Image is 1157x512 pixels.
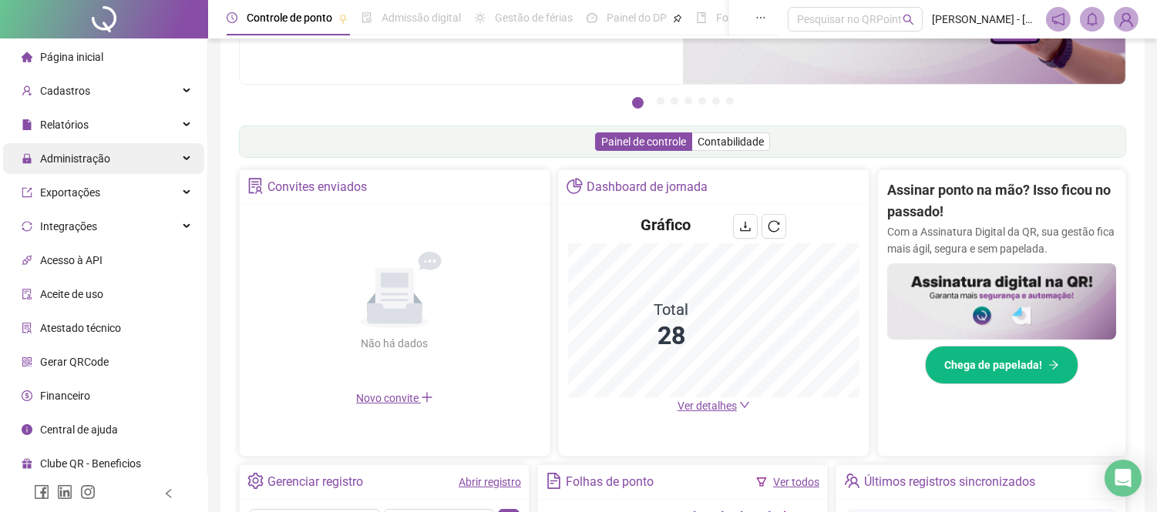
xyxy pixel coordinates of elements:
[22,390,32,401] span: dollar
[227,12,237,23] span: clock-circle
[22,323,32,333] span: solution
[247,473,264,489] span: setting
[267,174,367,200] div: Convites enviados
[864,469,1035,495] div: Últimos registros sincronizados
[324,335,466,352] div: Não há dados
[601,136,686,148] span: Painel de controle
[247,12,332,24] span: Controle de ponto
[698,136,764,148] span: Contabilidade
[696,12,707,23] span: book
[546,473,562,489] span: file-text
[475,12,486,23] span: sun
[641,214,691,236] h4: Gráfico
[421,391,433,403] span: plus
[678,400,737,412] span: Ver detalhes
[844,473,860,489] span: team
[607,12,667,24] span: Painel do DP
[22,153,32,164] span: lock
[34,484,49,500] span: facebook
[40,85,90,97] span: Cadastros
[22,85,32,96] span: user-add
[566,469,654,495] div: Folhas de ponto
[40,152,110,165] span: Administração
[495,12,573,24] span: Gestão de férias
[716,12,815,24] span: Folha de pagamento
[459,476,521,488] a: Abrir registro
[712,97,720,105] button: 6
[887,179,1116,223] h2: Assinar ponto na mão? Isso ficou no passado!
[768,220,780,233] span: reload
[40,51,103,63] span: Página inicial
[739,220,752,233] span: download
[40,254,103,266] span: Acesso à API
[887,223,1116,257] p: Com a Assinatura Digital da QR, sua gestão fica mais ágil, segura e sem papelada.
[22,187,32,198] span: export
[382,12,461,24] span: Admissão digital
[22,52,32,62] span: home
[773,476,819,488] a: Ver todos
[40,390,90,402] span: Financeiro
[22,255,32,266] span: api
[632,97,644,109] button: 1
[567,178,583,194] span: pie-chart
[1048,360,1059,370] span: arrow-right
[932,11,1037,28] span: [PERSON_NAME] - [PERSON_NAME]
[1051,12,1065,26] span: notification
[944,356,1042,373] span: Chega de papelada!
[163,488,174,499] span: left
[925,346,1078,384] button: Chega de papelada!
[267,469,363,495] div: Gerenciar registro
[903,14,914,25] span: search
[40,220,97,233] span: Integrações
[1085,12,1099,26] span: bell
[756,477,767,487] span: filter
[22,289,32,300] span: audit
[698,97,706,105] button: 5
[80,484,96,500] span: instagram
[684,97,692,105] button: 4
[657,97,664,105] button: 2
[40,322,121,334] span: Atestado técnico
[57,484,72,500] span: linkedin
[739,400,750,410] span: down
[726,97,734,105] button: 7
[755,12,766,23] span: ellipsis
[887,263,1116,340] img: banner%2F02c71560-61a6-44d4-94b9-c8ab97240462.png
[22,424,32,435] span: info-circle
[338,14,348,23] span: pushpin
[678,400,750,412] a: Ver detalhes down
[22,458,32,469] span: gift
[40,119,89,131] span: Relatórios
[671,97,678,105] button: 3
[673,14,682,23] span: pushpin
[22,119,32,130] span: file
[40,288,103,300] span: Aceite de uso
[362,12,372,23] span: file-done
[1105,460,1142,497] div: Open Intercom Messenger
[40,356,109,368] span: Gerar QRCode
[1115,8,1138,31] img: 92484
[40,457,141,470] span: Clube QR - Beneficios
[587,12,597,23] span: dashboard
[356,392,433,404] span: Novo convite
[40,423,118,436] span: Central de ajuda
[247,178,264,194] span: solution
[22,221,32,232] span: sync
[587,174,708,200] div: Dashboard de jornada
[22,356,32,367] span: qrcode
[40,186,100,199] span: Exportações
